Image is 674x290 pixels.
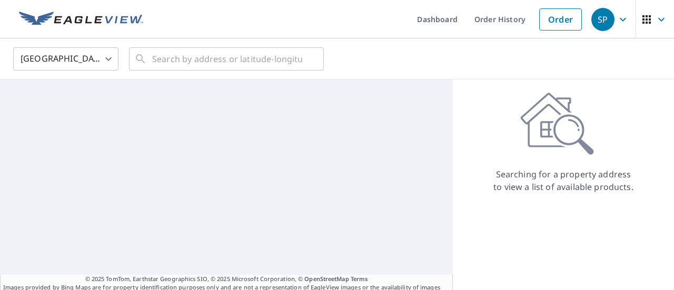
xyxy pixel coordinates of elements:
a: Order [539,8,582,31]
div: [GEOGRAPHIC_DATA] [13,44,118,74]
a: Terms [351,275,368,283]
a: OpenStreetMap [304,275,349,283]
input: Search by address or latitude-longitude [152,44,302,74]
div: SP [591,8,614,31]
p: Searching for a property address to view a list of available products. [493,168,634,193]
span: © 2025 TomTom, Earthstar Geographics SIO, © 2025 Microsoft Corporation, © [85,275,368,284]
img: EV Logo [19,12,143,27]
